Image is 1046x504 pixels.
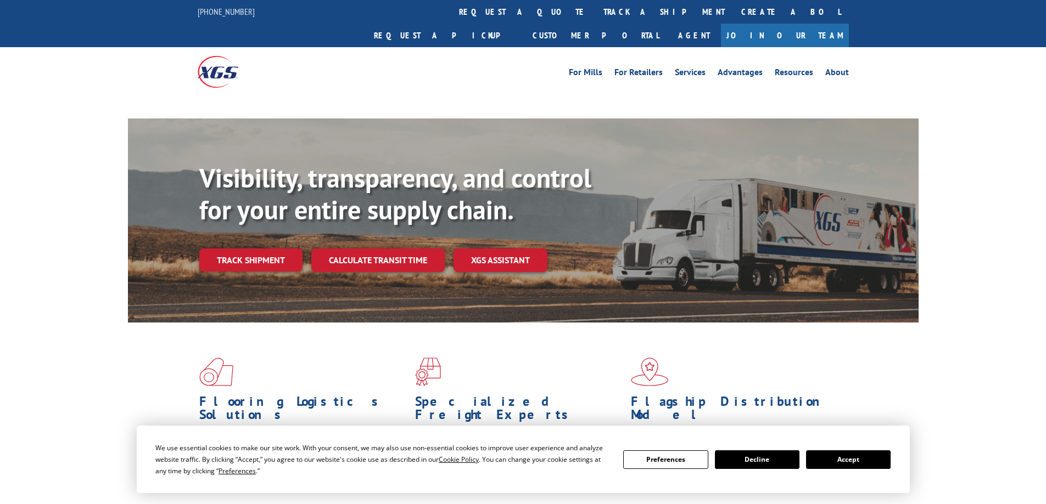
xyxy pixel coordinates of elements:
[415,395,623,427] h1: Specialized Freight Experts
[454,248,547,272] a: XGS ASSISTANT
[524,24,667,47] a: Customer Portal
[806,450,891,469] button: Accept
[715,450,799,469] button: Decline
[199,248,303,271] a: Track shipment
[718,68,763,80] a: Advantages
[825,68,849,80] a: About
[631,395,838,427] h1: Flagship Distribution Model
[137,426,910,493] div: Cookie Consent Prompt
[219,466,256,475] span: Preferences
[623,450,708,469] button: Preferences
[415,358,441,386] img: xgs-icon-focused-on-flooring-red
[199,395,407,427] h1: Flooring Logistics Solutions
[721,24,849,47] a: Join Our Team
[366,24,524,47] a: Request a pickup
[155,442,610,477] div: We use essential cookies to make our site work. With your consent, we may also use non-essential ...
[439,455,479,464] span: Cookie Policy
[311,248,445,272] a: Calculate transit time
[675,68,706,80] a: Services
[198,6,255,17] a: [PHONE_NUMBER]
[614,68,663,80] a: For Retailers
[775,68,813,80] a: Resources
[569,68,602,80] a: For Mills
[667,24,721,47] a: Agent
[631,358,669,386] img: xgs-icon-flagship-distribution-model-red
[199,161,591,226] b: Visibility, transparency, and control for your entire supply chain.
[199,358,233,386] img: xgs-icon-total-supply-chain-intelligence-red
